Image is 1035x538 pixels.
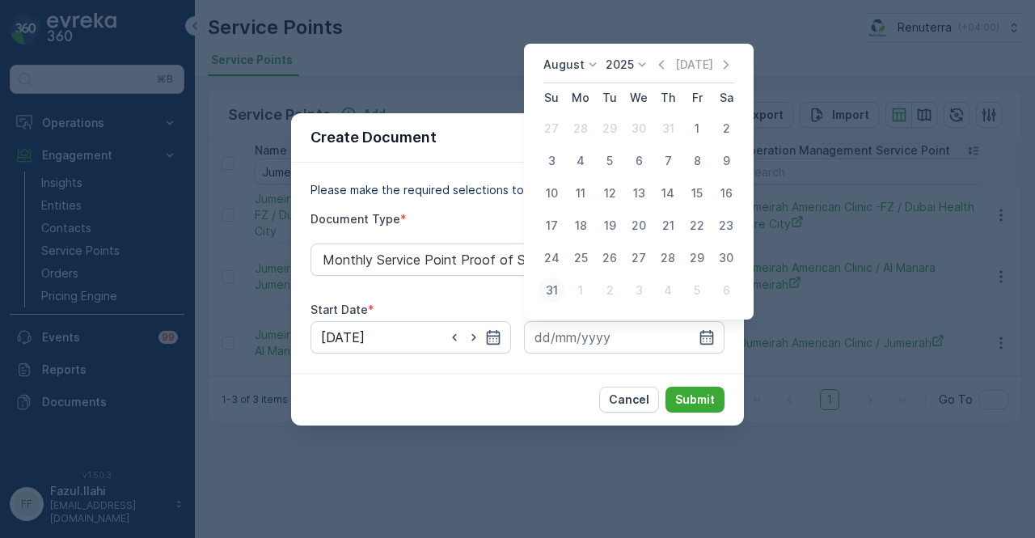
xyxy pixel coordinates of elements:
[310,212,400,226] label: Document Type
[684,116,710,142] div: 1
[675,57,713,73] p: [DATE]
[595,83,624,112] th: Tuesday
[626,148,652,174] div: 6
[539,148,564,174] div: 3
[626,116,652,142] div: 30
[624,83,653,112] th: Wednesday
[539,180,564,206] div: 10
[684,277,710,303] div: 5
[684,180,710,206] div: 15
[597,245,623,271] div: 26
[684,213,710,239] div: 22
[597,277,623,303] div: 2
[713,213,739,239] div: 23
[713,180,739,206] div: 16
[713,148,739,174] div: 9
[626,277,652,303] div: 3
[655,116,681,142] div: 31
[626,245,652,271] div: 27
[655,148,681,174] div: 7
[568,148,594,174] div: 4
[655,245,681,271] div: 28
[665,387,724,413] button: Submit
[566,83,595,112] th: Monday
[684,148,710,174] div: 8
[310,303,368,316] label: Start Date
[609,392,649,408] p: Cancel
[539,277,564,303] div: 31
[568,180,594,206] div: 11
[539,245,564,271] div: 24
[539,213,564,239] div: 17
[537,83,566,112] th: Sunday
[597,116,623,142] div: 29
[675,392,715,408] p: Submit
[684,245,710,271] div: 29
[655,213,681,239] div: 21
[653,83,682,112] th: Thursday
[626,213,652,239] div: 20
[310,321,511,354] input: dd/mm/yyyy
[524,321,724,354] input: dd/mm/yyyy
[597,180,623,206] div: 12
[568,116,594,142] div: 28
[682,83,712,112] th: Friday
[310,182,724,198] p: Please make the required selections to create your document.
[713,116,739,142] div: 2
[713,245,739,271] div: 30
[568,213,594,239] div: 18
[712,83,741,112] th: Saturday
[655,277,681,303] div: 4
[606,57,634,73] p: 2025
[626,180,652,206] div: 13
[597,148,623,174] div: 5
[310,126,437,149] p: Create Document
[568,245,594,271] div: 25
[543,57,585,73] p: August
[597,213,623,239] div: 19
[539,116,564,142] div: 27
[599,387,659,413] button: Cancel
[568,277,594,303] div: 1
[655,180,681,206] div: 14
[713,277,739,303] div: 6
